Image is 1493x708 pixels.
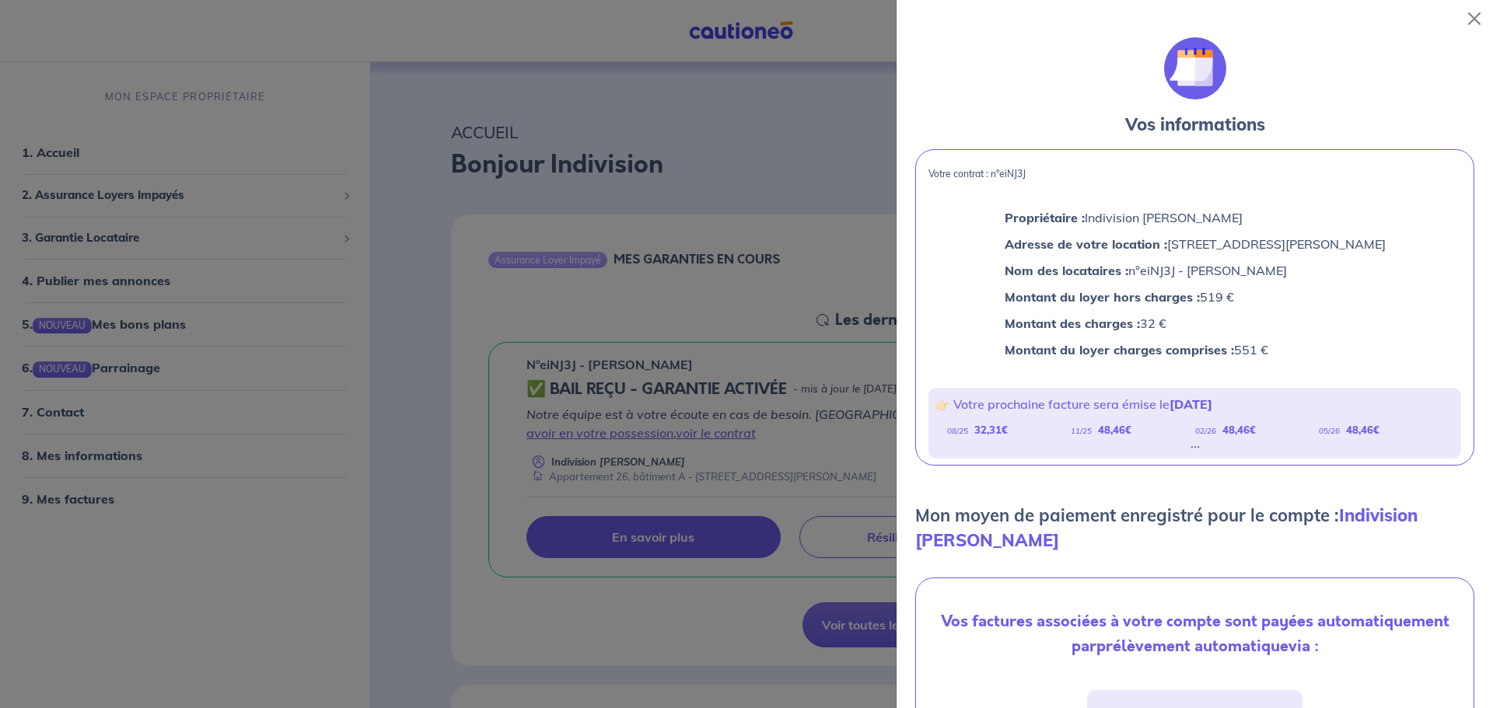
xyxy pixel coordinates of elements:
em: 08/25 [947,426,968,436]
strong: 48,46 € [1346,424,1379,436]
strong: 32,31 € [974,424,1008,436]
strong: 48,46 € [1098,424,1131,436]
p: n°eiNJ3J - [PERSON_NAME] [1005,260,1386,281]
strong: Nom des locataires : [1005,263,1128,278]
p: 32 € [1005,313,1386,333]
strong: Montant du loyer hors charges : [1005,289,1200,305]
strong: Vos informations [1125,113,1265,135]
strong: Propriétaire : [1005,210,1085,225]
p: Votre contrat : n°eiNJ3J [928,169,1461,180]
strong: Montant du loyer charges comprises : [1005,342,1234,357]
button: Close [1462,6,1487,31]
p: 551 € [1005,340,1386,360]
p: 👉🏻 Votre prochaine facture sera émise le [935,394,1455,414]
strong: prélèvement automatique [1096,635,1288,657]
em: 11/25 [1071,426,1092,436]
em: 05/26 [1319,426,1340,436]
p: Indivision [PERSON_NAME] [1005,208,1386,228]
p: 519 € [1005,287,1386,307]
img: illu_calendar.svg [1164,37,1226,99]
p: Vos factures associées à votre compte sont payées automatiquement par via : [928,609,1461,659]
strong: Montant des charges : [1005,316,1140,331]
p: [STREET_ADDRESS][PERSON_NAME] [1005,234,1386,254]
div: ... [1191,440,1200,446]
p: Mon moyen de paiement enregistré pour le compte : [915,503,1474,553]
strong: 48,46 € [1222,424,1256,436]
strong: Adresse de votre location : [1005,236,1167,252]
em: 02/26 [1195,426,1216,436]
strong: [DATE] [1170,396,1212,412]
